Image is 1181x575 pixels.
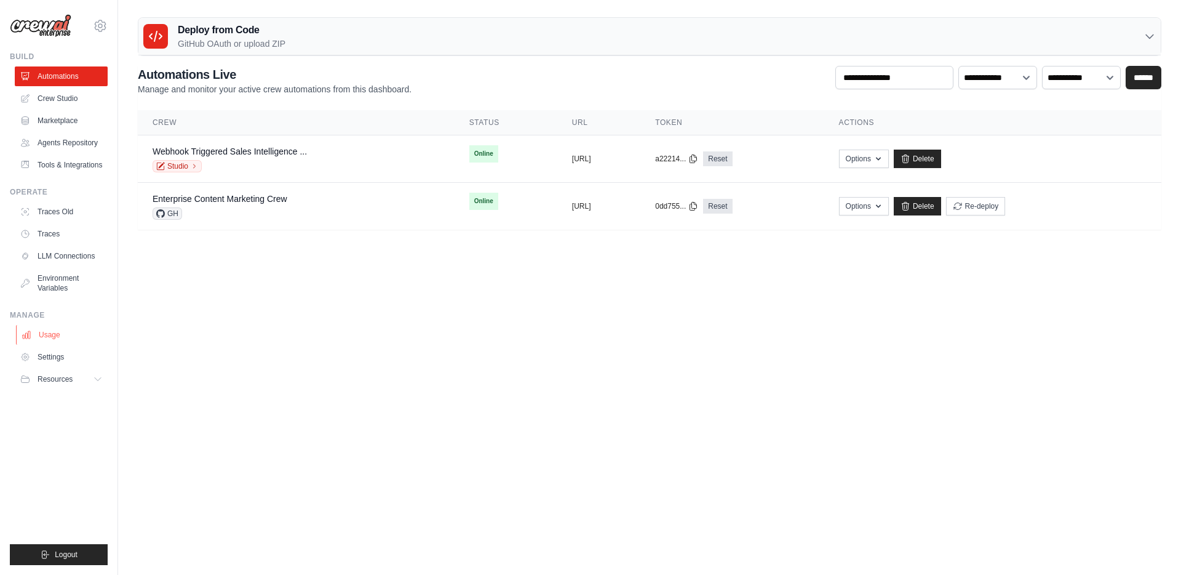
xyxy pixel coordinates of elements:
a: Studio [153,160,202,172]
button: Options [839,197,889,215]
h2: Automations Live [138,66,412,83]
th: Crew [138,110,455,135]
button: Re-deploy [946,197,1006,215]
button: Logout [10,544,108,565]
a: Reset [703,151,732,166]
a: Delete [894,150,941,168]
span: Online [469,193,498,210]
span: Logout [55,550,78,560]
th: Token [640,110,824,135]
span: Online [469,145,498,163]
a: Enterprise Content Marketing Crew [153,194,287,204]
th: URL [557,110,640,135]
a: Traces Old [15,202,108,222]
a: Usage [16,325,109,345]
h3: Deploy from Code [178,23,285,38]
button: Resources [15,369,108,389]
div: Manage [10,310,108,320]
th: Actions [824,110,1161,135]
div: Operate [10,187,108,197]
a: Settings [15,347,108,367]
img: Logo [10,14,71,38]
p: GitHub OAuth or upload ZIP [178,38,285,50]
a: Delete [894,197,941,215]
a: Marketplace [15,111,108,131]
button: a22214... [655,154,698,164]
a: LLM Connections [15,246,108,266]
a: Automations [15,66,108,86]
a: Agents Repository [15,133,108,153]
a: Traces [15,224,108,244]
p: Manage and monitor your active crew automations from this dashboard. [138,83,412,95]
a: Crew Studio [15,89,108,108]
iframe: Chat Widget [1119,516,1181,575]
span: GH [153,207,182,220]
div: Build [10,52,108,62]
span: Resources [38,374,73,384]
button: 0dd755... [655,201,698,211]
a: Environment Variables [15,268,108,298]
a: Webhook Triggered Sales Intelligence ... [153,147,307,156]
button: Options [839,150,889,168]
a: Tools & Integrations [15,155,108,175]
a: Reset [703,199,732,214]
th: Status [455,110,557,135]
